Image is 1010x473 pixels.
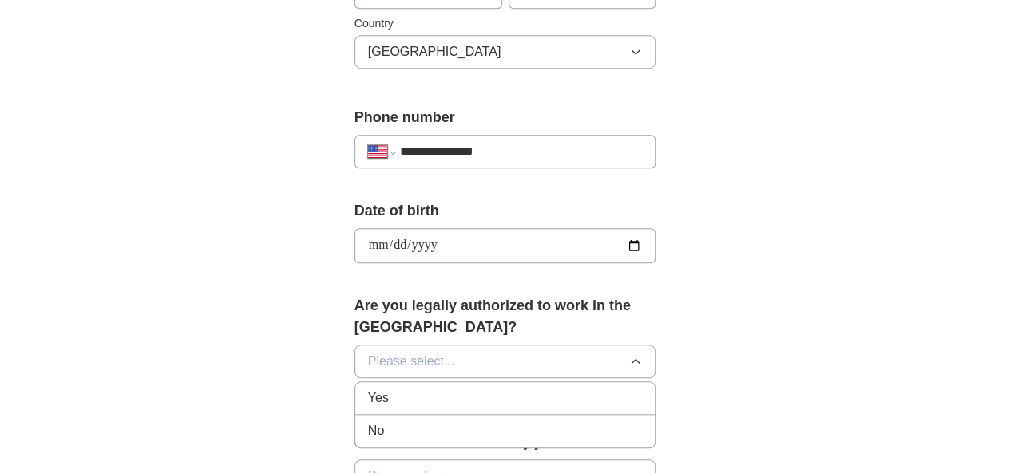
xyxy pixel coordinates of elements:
span: Please select... [368,352,455,371]
label: Country [354,15,656,32]
button: Please select... [354,345,656,378]
label: Are you legally authorized to work in the [GEOGRAPHIC_DATA]? [354,295,656,338]
button: [GEOGRAPHIC_DATA] [354,35,656,69]
label: Phone number [354,107,656,128]
label: Date of birth [354,200,656,222]
span: No [368,421,384,440]
span: [GEOGRAPHIC_DATA] [368,42,501,61]
span: Yes [368,388,389,408]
